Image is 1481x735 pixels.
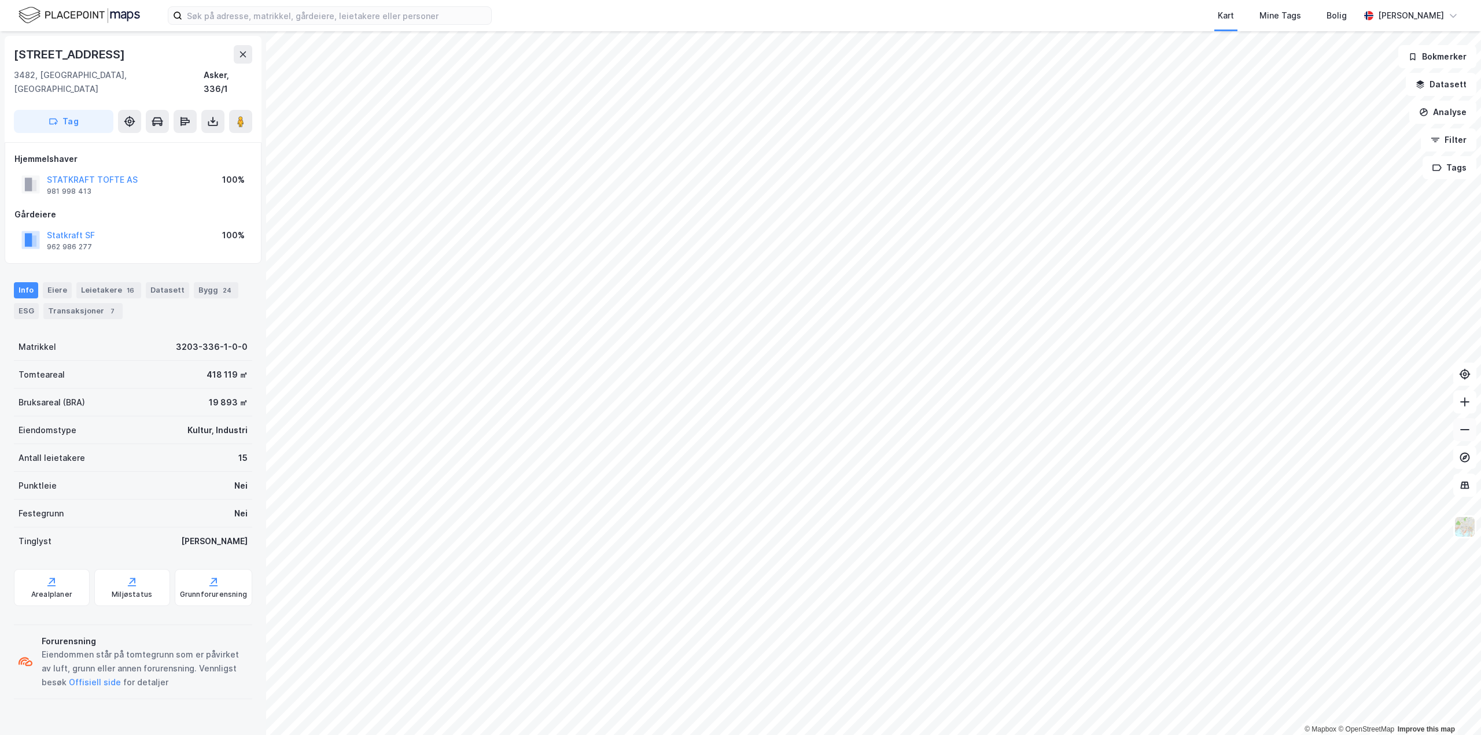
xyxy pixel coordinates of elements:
div: Eiere [43,282,72,298]
div: Bruksareal (BRA) [19,396,85,409]
div: 981 998 413 [47,187,91,196]
div: Datasett [146,282,189,298]
button: Datasett [1406,73,1476,96]
div: ESG [14,303,39,319]
div: Eiendomstype [19,423,76,437]
div: 7 [106,305,118,317]
a: Mapbox [1305,725,1336,733]
div: Forurensning [42,634,248,648]
div: Festegrunn [19,507,64,520]
div: 962 986 277 [47,242,92,252]
div: Antall leietakere [19,451,85,465]
div: Nei [234,507,248,520]
div: Gårdeiere [14,208,252,221]
div: 3203-336-1-0-0 [176,340,248,354]
div: Tinglyst [19,534,51,548]
div: [PERSON_NAME] [181,534,248,548]
img: logo.f888ab2527a4732fd821a326f86c7f29.svg [19,5,140,25]
div: Nei [234,479,248,493]
div: 100% [222,173,245,187]
div: Eiendommen står på tomtegrunn som er påvirket av luft, grunn eller annen forurensning. Vennligst ... [42,648,248,689]
div: Kontrollprogram for chat [1423,679,1481,735]
div: Matrikkel [19,340,56,354]
div: Kultur, Industri [187,423,248,437]
div: Tomteareal [19,368,65,382]
div: 16 [124,285,137,296]
div: 19 893 ㎡ [209,396,248,409]
div: Info [14,282,38,298]
a: OpenStreetMap [1338,725,1394,733]
div: Grunnforurensning [180,590,247,599]
a: Improve this map [1398,725,1455,733]
div: Transaksjoner [43,303,123,319]
div: Bolig [1327,9,1347,23]
button: Tags [1423,156,1476,179]
div: 418 119 ㎡ [207,368,248,382]
button: Filter [1421,128,1476,152]
div: Leietakere [76,282,141,298]
div: Punktleie [19,479,57,493]
div: [STREET_ADDRESS] [14,45,127,64]
img: Z [1454,516,1476,538]
div: Arealplaner [31,590,72,599]
input: Søk på adresse, matrikkel, gårdeiere, leietakere eller personer [182,7,491,24]
iframe: Chat Widget [1423,679,1481,735]
div: 24 [220,285,234,296]
div: 15 [238,451,248,465]
div: [PERSON_NAME] [1378,9,1444,23]
div: 3482, [GEOGRAPHIC_DATA], [GEOGRAPHIC_DATA] [14,68,204,96]
div: 100% [222,228,245,242]
button: Tag [14,110,113,133]
div: Bygg [194,282,238,298]
div: Hjemmelshaver [14,152,252,166]
div: Mine Tags [1259,9,1301,23]
div: Kart [1218,9,1234,23]
div: Asker, 336/1 [204,68,252,96]
div: Miljøstatus [112,590,152,599]
button: Analyse [1409,101,1476,124]
button: Bokmerker [1398,45,1476,68]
